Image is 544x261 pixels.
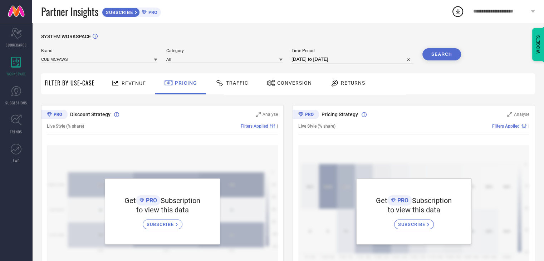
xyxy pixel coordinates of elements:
span: PRO [144,197,157,204]
span: SYSTEM WORKSPACE [41,34,91,39]
span: WORKSPACE [6,71,26,77]
span: Pricing Strategy [322,112,358,117]
span: Analyse [514,112,529,117]
span: Partner Insights [41,4,98,19]
span: Filter By Use-Case [45,79,95,87]
span: Filters Applied [492,124,520,129]
span: Get [376,196,387,205]
span: Category [166,48,283,53]
span: SUBSCRIBE [398,222,427,227]
span: Filters Applied [241,124,268,129]
span: FWD [13,158,20,163]
svg: Zoom [256,112,261,117]
span: Subscription [161,196,200,205]
span: SUGGESTIONS [5,100,27,105]
span: TRENDS [10,129,22,134]
span: SUBSCRIBE [147,222,176,227]
span: Get [124,196,136,205]
div: Premium [293,110,319,120]
div: Open download list [451,5,464,18]
span: to view this data [388,206,440,214]
svg: Zoom [507,112,512,117]
span: Subscription [412,196,452,205]
span: | [528,124,529,129]
span: Time Period [291,48,413,53]
input: Select time period [291,55,413,64]
span: SUBSCRIBE [102,10,135,15]
span: | [277,124,278,129]
span: Traffic [226,80,248,86]
span: Live Style (% share) [47,124,84,129]
span: Revenue [122,80,146,86]
a: SUBSCRIBE [394,214,434,229]
span: Pricing [175,80,197,86]
span: PRO [396,197,408,204]
span: Live Style (% share) [298,124,335,129]
a: SUBSCRIBE [143,214,182,229]
span: Analyse [263,112,278,117]
span: Returns [341,80,365,86]
a: SUBSCRIBEPRO [102,6,161,17]
span: Discount Strategy [70,112,111,117]
span: Conversion [277,80,312,86]
span: PRO [147,10,157,15]
span: Brand [41,48,157,53]
div: Premium [41,110,68,120]
span: to view this data [136,206,189,214]
button: Search [422,48,461,60]
span: SCORECARDS [6,42,27,48]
